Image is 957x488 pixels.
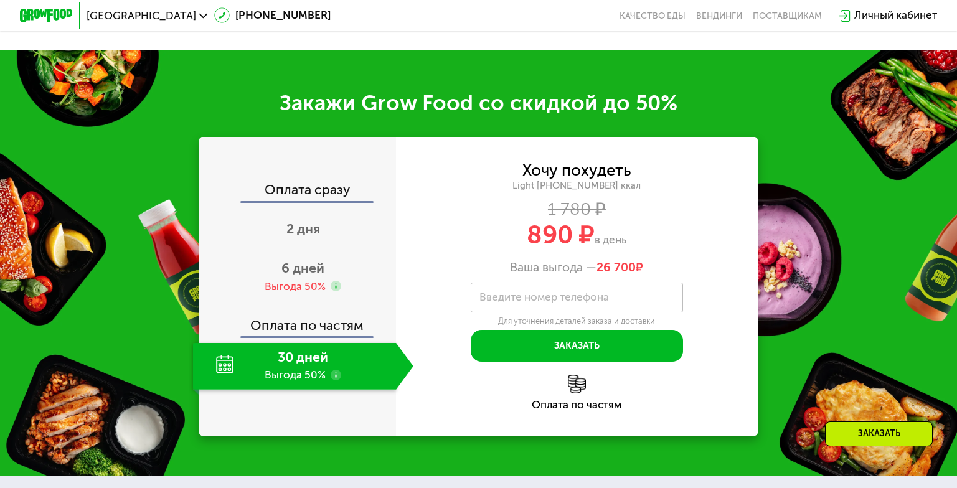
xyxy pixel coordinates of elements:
[87,11,196,21] span: [GEOGRAPHIC_DATA]
[281,260,324,276] span: 6 дней
[596,260,636,274] span: 26 700
[596,260,643,274] span: ₽
[620,11,686,21] a: Качество еды
[396,180,758,192] div: Light [PHONE_NUMBER] ккал
[396,202,758,217] div: 1 780 ₽
[825,421,933,446] div: Заказать
[753,11,822,21] div: поставщикам
[471,330,684,362] button: Заказать
[479,294,609,301] label: Введите номер телефона
[214,7,331,24] a: [PHONE_NUMBER]
[595,233,626,246] span: в день
[527,220,595,250] span: 890 ₽
[471,316,684,327] div: Для уточнения деталей заказа и доставки
[265,279,326,294] div: Выгода 50%
[696,11,742,21] a: Вендинги
[200,306,396,336] div: Оплата по частям
[200,184,396,201] div: Оплата сразу
[396,400,758,410] div: Оплата по частям
[854,7,937,24] div: Личный кабинет
[522,163,631,178] div: Хочу похудеть
[568,375,587,393] img: l6xcnZfty9opOoJh.png
[396,260,758,274] div: Ваша выгода —
[286,221,320,237] span: 2 дня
